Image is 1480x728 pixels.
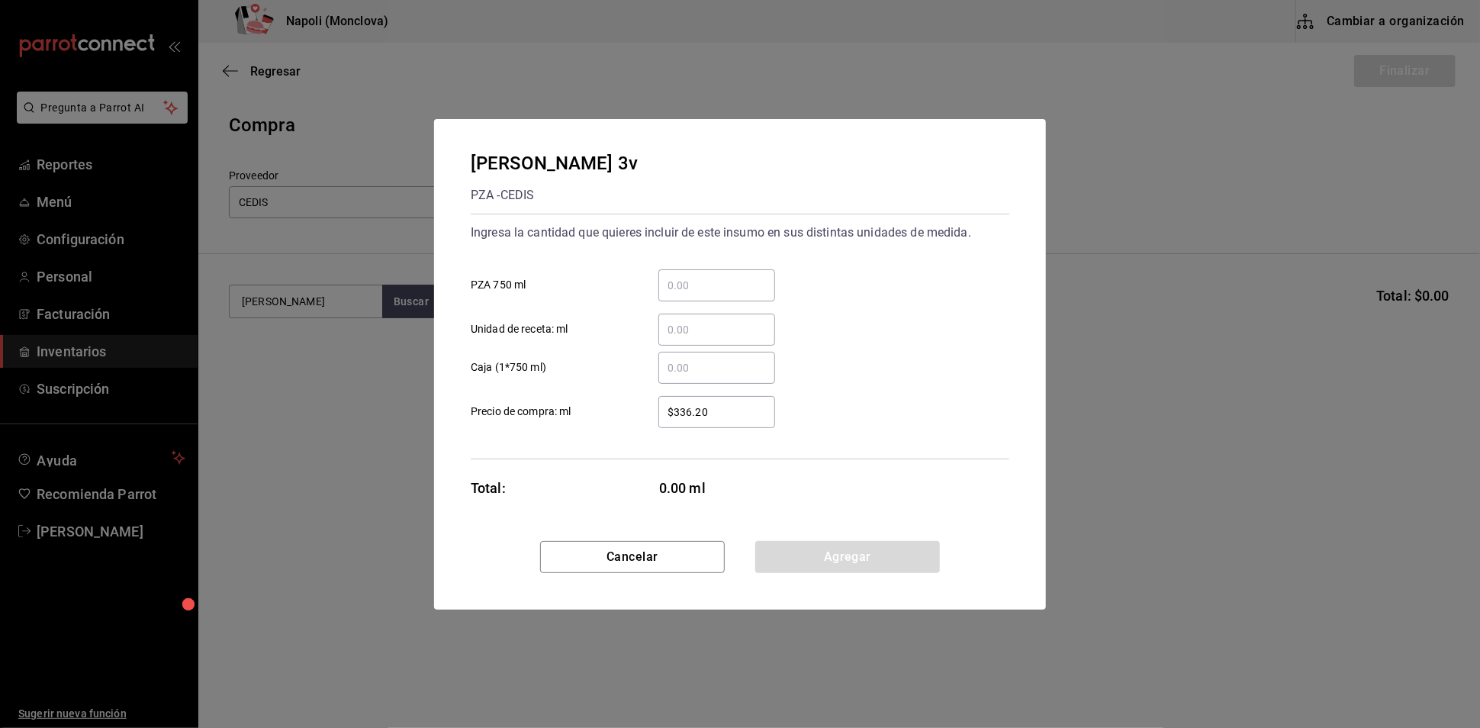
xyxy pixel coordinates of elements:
input: Caja (1*750 ml) [658,359,775,377]
div: [PERSON_NAME] 3v [471,150,638,177]
div: Ingresa la cantidad que quieres incluir de este insumo en sus distintas unidades de medida. [471,221,1009,245]
button: Cancelar [540,541,725,573]
div: PZA - CEDIS [471,183,638,208]
span: Unidad de receta: ml [471,321,568,337]
input: Unidad de receta: ml [658,321,775,339]
span: 0.00 ml [659,478,776,498]
span: PZA 750 ml [471,277,526,293]
div: Total: [471,478,506,498]
input: PZA 750 ml [658,276,775,295]
span: Precio de compra: ml [471,404,571,420]
input: Precio de compra: ml [658,403,775,421]
span: Caja (1*750 ml) [471,359,546,375]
